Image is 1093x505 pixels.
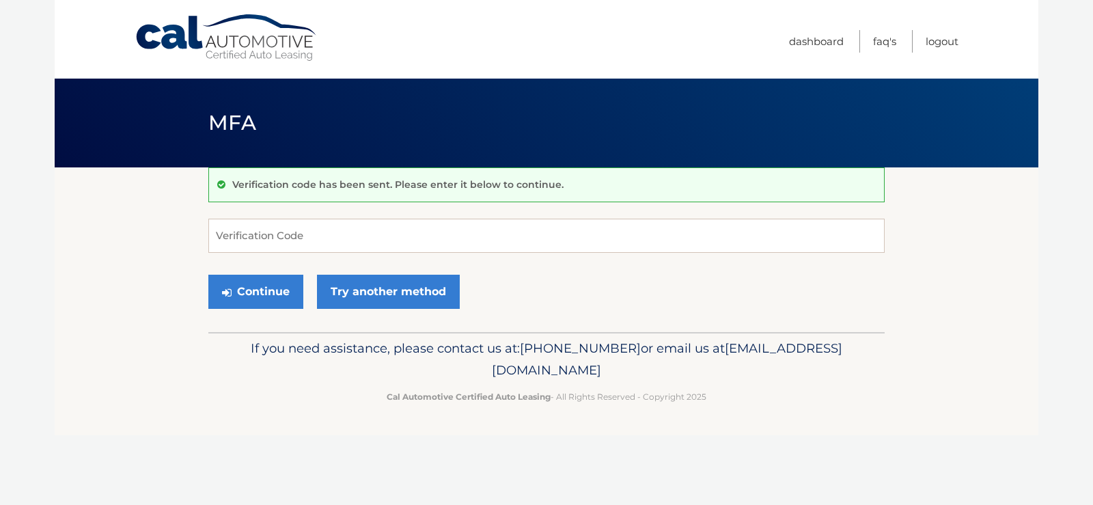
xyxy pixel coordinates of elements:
[387,392,551,402] strong: Cal Automotive Certified Auto Leasing
[873,30,896,53] a: FAQ's
[208,219,885,253] input: Verification Code
[208,110,256,135] span: MFA
[520,340,641,356] span: [PHONE_NUMBER]
[492,340,842,378] span: [EMAIL_ADDRESS][DOMAIN_NAME]
[789,30,844,53] a: Dashboard
[317,275,460,309] a: Try another method
[926,30,958,53] a: Logout
[232,178,564,191] p: Verification code has been sent. Please enter it below to continue.
[217,390,876,404] p: - All Rights Reserved - Copyright 2025
[135,14,319,62] a: Cal Automotive
[217,338,876,381] p: If you need assistance, please contact us at: or email us at
[208,275,303,309] button: Continue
